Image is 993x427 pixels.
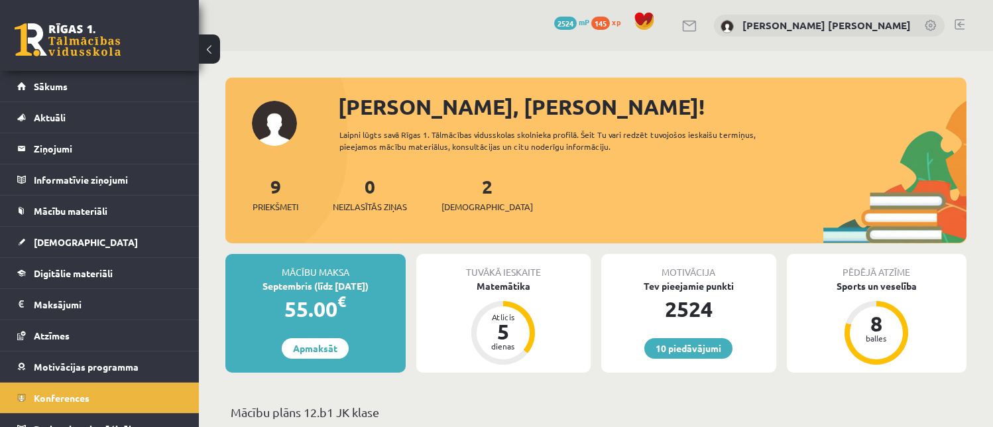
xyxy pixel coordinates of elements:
a: 0Neizlasītās ziņas [333,174,407,213]
a: Matemātika Atlicis 5 dienas [416,279,591,367]
div: Mācību maksa [225,254,406,279]
a: [PERSON_NAME] [PERSON_NAME] [742,19,911,32]
p: Mācību plāns 12.b1 JK klase [231,403,961,421]
span: Digitālie materiāli [34,267,113,279]
span: Konferences [34,392,89,404]
a: 9Priekšmeti [253,174,298,213]
a: 2[DEMOGRAPHIC_DATA] [441,174,533,213]
div: Tuvākā ieskaite [416,254,591,279]
div: [PERSON_NAME], [PERSON_NAME]! [338,91,966,123]
a: Maksājumi [17,289,182,320]
span: xp [612,17,620,27]
a: Atzīmes [17,320,182,351]
span: Mācību materiāli [34,205,107,217]
a: 10 piedāvājumi [644,338,732,359]
span: 2524 [554,17,577,30]
div: Motivācija [601,254,776,279]
span: mP [579,17,589,27]
a: Apmaksāt [282,338,349,359]
a: Motivācijas programma [17,351,182,382]
img: Anželika Evartovska [721,20,734,33]
span: [DEMOGRAPHIC_DATA] [34,236,138,248]
span: Sākums [34,80,68,92]
div: 8 [856,313,896,334]
span: [DEMOGRAPHIC_DATA] [441,200,533,213]
a: 145 xp [591,17,627,27]
div: Sports un veselība [787,279,967,293]
div: Matemātika [416,279,591,293]
div: balles [856,334,896,342]
a: Digitālie materiāli [17,258,182,288]
div: 5 [483,321,523,342]
a: Mācību materiāli [17,196,182,226]
a: Sākums [17,71,182,101]
a: Aktuāli [17,102,182,133]
a: [DEMOGRAPHIC_DATA] [17,227,182,257]
div: Atlicis [483,313,523,321]
div: dienas [483,342,523,350]
span: Neizlasītās ziņas [333,200,407,213]
div: 2524 [601,293,776,325]
span: Priekšmeti [253,200,298,213]
div: 55.00 [225,293,406,325]
legend: Informatīvie ziņojumi [34,164,182,195]
a: Rīgas 1. Tālmācības vidusskola [15,23,121,56]
div: Pēdējā atzīme [787,254,967,279]
div: Septembris (līdz [DATE]) [225,279,406,293]
div: Tev pieejamie punkti [601,279,776,293]
span: Atzīmes [34,330,70,341]
span: 145 [591,17,610,30]
a: Konferences [17,383,182,413]
legend: Maksājumi [34,289,182,320]
div: Laipni lūgts savā Rīgas 1. Tālmācības vidusskolas skolnieka profilā. Šeit Tu vari redzēt tuvojošo... [339,129,784,152]
a: Sports un veselība 8 balles [787,279,967,367]
a: Ziņojumi [17,133,182,164]
span: Aktuāli [34,111,66,123]
a: Informatīvie ziņojumi [17,164,182,195]
span: € [337,292,346,311]
span: Motivācijas programma [34,361,139,373]
legend: Ziņojumi [34,133,182,164]
a: 2524 mP [554,17,589,27]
